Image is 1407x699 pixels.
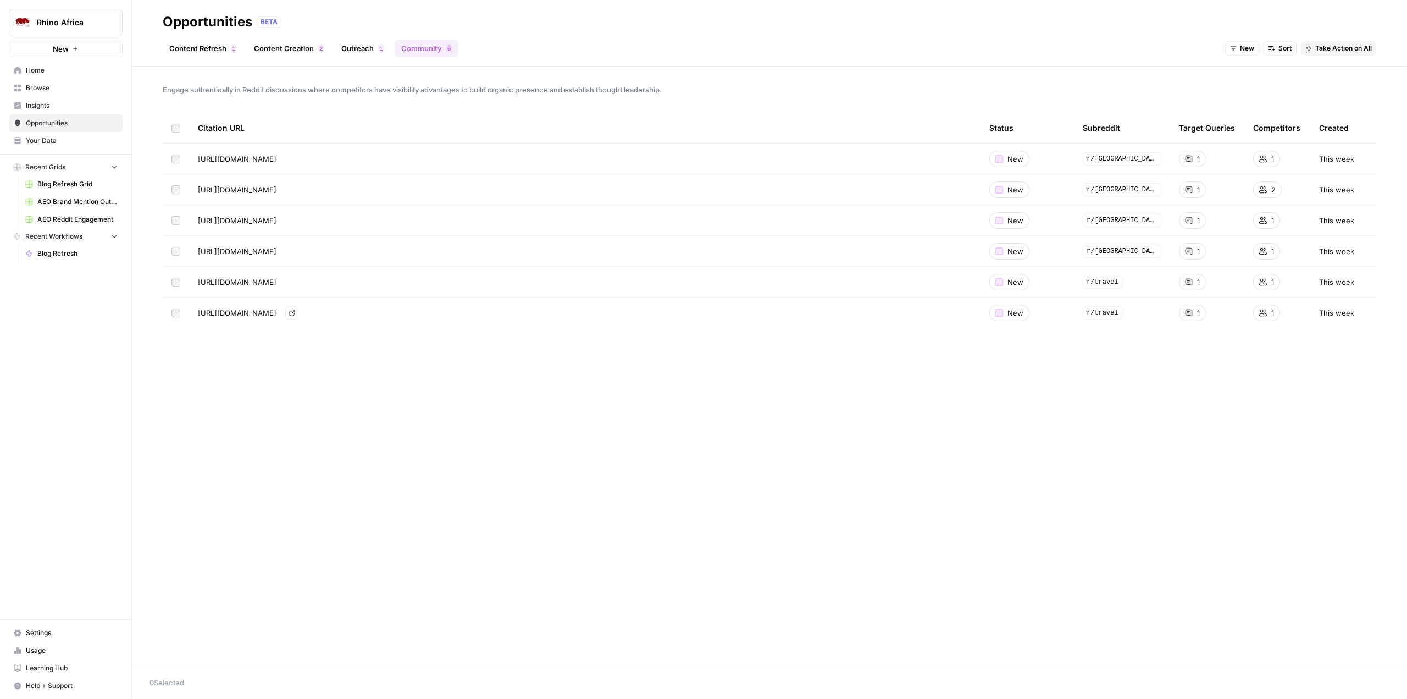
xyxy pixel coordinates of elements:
a: Usage [9,642,123,659]
span: Learning Hub [26,663,118,673]
span: New [1007,277,1023,288]
span: r/[GEOGRAPHIC_DATA] [1083,214,1161,227]
span: [URL][DOMAIN_NAME] [198,277,276,288]
a: Go to page https://www.reddit.com/r/travel/comments/1lz3j7a/best_country_for_first_african_safari/ [285,306,298,320]
span: 1 [379,44,383,53]
span: Usage [26,646,118,656]
div: Competitors [1253,113,1300,143]
button: Take Action on All [1301,41,1376,56]
span: New [1240,43,1254,53]
span: 1 [1197,153,1200,164]
a: Blog Refresh Grid [20,175,123,193]
span: Browse [26,83,118,93]
span: [URL][DOMAIN_NAME] [198,246,276,257]
div: Subreddit [1083,113,1120,143]
span: This week [1319,307,1354,318]
span: 1 [1197,277,1200,288]
span: New [53,43,69,54]
div: 1 [231,44,236,53]
div: Created [1319,113,1349,143]
span: 1 [1271,246,1274,257]
span: Settings [26,628,118,638]
button: New [9,41,123,57]
a: Content Creation2 [247,40,330,57]
span: 1 [1197,307,1200,318]
div: 0 Selected [149,677,1389,688]
button: Help + Support [9,677,123,695]
span: Rhino Africa [37,17,103,28]
a: Blog Refresh [20,245,123,262]
img: Rhino Africa Logo [13,13,32,32]
span: Insights [26,101,118,111]
span: Recent Workflows [25,232,82,241]
span: 1 [1197,246,1200,257]
span: New [1007,307,1023,318]
span: Blog Refresh [37,249,118,258]
span: r/[GEOGRAPHIC_DATA] [1083,183,1161,196]
span: r/[GEOGRAPHIC_DATA] [1083,245,1161,258]
span: AEO Brand Mention Outreach [37,197,118,207]
span: 2 [1271,184,1276,195]
a: Home [9,62,123,79]
a: Browse [9,79,123,97]
span: r/[GEOGRAPHIC_DATA] [1083,152,1161,166]
div: Citation URL [198,113,972,143]
div: Target Queries [1179,113,1235,143]
span: r/travel [1083,306,1122,320]
span: 1 [1271,307,1274,318]
div: 1 [378,44,384,53]
span: Take Action on All [1315,43,1372,53]
span: Engage authentically in Reddit discussions where competitors have visibility advantages to build ... [163,84,1376,95]
span: New [1007,215,1023,226]
span: Blog Refresh Grid [37,179,118,189]
span: [URL][DOMAIN_NAME] [198,215,276,226]
span: 1 [1271,153,1274,164]
span: New [1007,153,1023,164]
span: [URL][DOMAIN_NAME] [198,184,276,195]
div: Status [989,113,1013,143]
button: Workspace: Rhino Africa [9,9,123,36]
span: Help + Support [26,681,118,691]
a: Learning Hub [9,659,123,677]
a: Outreach1 [335,40,390,57]
button: Recent Workflows [9,228,123,245]
button: New [1225,41,1259,56]
span: 1 [1197,184,1200,195]
a: Your Data [9,132,123,150]
a: AEO Brand Mention Outreach [20,193,123,211]
a: Settings [9,624,123,642]
span: This week [1319,277,1354,288]
span: New [1007,184,1023,195]
span: Opportunities [26,118,118,128]
span: This week [1319,184,1354,195]
span: This week [1319,246,1354,257]
span: New [1007,246,1023,257]
span: 1 [1271,277,1274,288]
button: Sort [1264,41,1297,56]
span: [URL][DOMAIN_NAME] [198,307,276,318]
div: BETA [257,16,281,27]
span: 1 [1271,215,1274,226]
span: [URL][DOMAIN_NAME] [198,153,276,164]
button: Recent Grids [9,159,123,175]
a: Content Refresh1 [163,40,243,57]
span: 1 [1197,215,1200,226]
a: Community6 [395,40,458,57]
a: Insights [9,97,123,114]
span: Your Data [26,136,118,146]
div: 2 [318,44,324,53]
span: This week [1319,153,1354,164]
span: 1 [232,44,235,53]
a: Opportunities [9,114,123,132]
div: 6 [446,44,452,53]
div: Opportunities [163,13,252,31]
span: Sort [1278,43,1292,53]
span: r/travel [1083,276,1122,289]
span: Home [26,65,118,75]
span: This week [1319,215,1354,226]
span: AEO Reddit Engagement [37,214,118,224]
a: AEO Reddit Engagement [20,211,123,228]
span: 6 [447,44,451,53]
span: 2 [319,44,323,53]
span: Recent Grids [25,162,65,172]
